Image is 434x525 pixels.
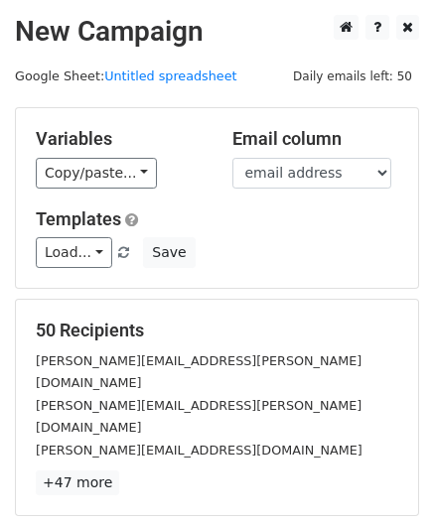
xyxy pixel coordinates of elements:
[36,398,362,436] small: [PERSON_NAME][EMAIL_ADDRESS][PERSON_NAME][DOMAIN_NAME]
[36,443,362,458] small: [PERSON_NAME][EMAIL_ADDRESS][DOMAIN_NAME]
[36,353,362,391] small: [PERSON_NAME][EMAIL_ADDRESS][PERSON_NAME][DOMAIN_NAME]
[36,158,157,189] a: Copy/paste...
[286,66,419,87] span: Daily emails left: 50
[286,68,419,83] a: Daily emails left: 50
[15,15,419,49] h2: New Campaign
[15,68,237,83] small: Google Sheet:
[36,237,112,268] a: Load...
[36,470,119,495] a: +47 more
[104,68,236,83] a: Untitled spreadsheet
[36,320,398,341] h5: 50 Recipients
[143,237,195,268] button: Save
[36,128,203,150] h5: Variables
[232,128,399,150] h5: Email column
[36,208,121,229] a: Templates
